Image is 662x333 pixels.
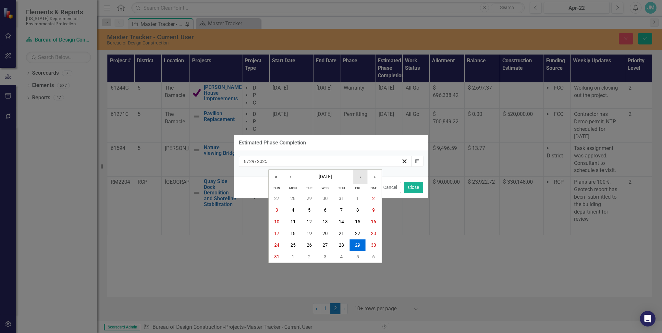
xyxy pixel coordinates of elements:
input: yyyy [257,158,268,165]
button: September 6, 2025 [366,251,382,263]
button: September 1, 2025 [285,251,301,263]
button: July 31, 2025 [333,193,349,204]
button: July 28, 2025 [285,193,301,204]
abbr: September 1, 2025 [292,254,294,260]
abbr: July 30, 2025 [323,196,328,201]
button: › [353,170,367,184]
abbr: August 8, 2025 [356,208,359,213]
abbr: August 17, 2025 [274,231,279,236]
abbr: Saturday [371,186,377,191]
abbr: September 3, 2025 [324,254,326,260]
span: / [247,158,249,164]
abbr: August 14, 2025 [339,219,344,225]
button: August 8, 2025 [349,204,366,216]
button: August 7, 2025 [333,204,349,216]
abbr: August 19, 2025 [307,231,312,236]
button: September 4, 2025 [333,251,349,263]
div: Open Intercom Messenger [640,311,656,327]
abbr: July 27, 2025 [274,196,279,201]
abbr: August 26, 2025 [307,243,312,248]
button: September 3, 2025 [317,251,334,263]
button: August 30, 2025 [366,240,382,251]
abbr: August 23, 2025 [371,231,376,236]
abbr: Thursday [338,186,345,191]
button: August 14, 2025 [333,216,349,228]
abbr: August 21, 2025 [339,231,344,236]
abbr: August 6, 2025 [324,208,326,213]
abbr: August 31, 2025 [274,254,279,260]
button: August 6, 2025 [317,204,334,216]
button: September 2, 2025 [301,251,317,263]
abbr: August 1, 2025 [356,196,359,201]
button: August 26, 2025 [301,240,317,251]
button: August 1, 2025 [349,193,366,204]
button: ‹ [283,170,297,184]
abbr: August 20, 2025 [323,231,328,236]
button: August 20, 2025 [317,228,334,240]
abbr: August 9, 2025 [372,208,375,213]
abbr: September 6, 2025 [372,254,375,260]
abbr: August 29, 2025 [355,243,360,248]
abbr: August 7, 2025 [340,208,343,213]
abbr: August 12, 2025 [307,219,312,225]
button: September 5, 2025 [349,251,366,263]
abbr: August 22, 2025 [355,231,360,236]
abbr: August 28, 2025 [339,243,344,248]
button: August 2, 2025 [366,193,382,204]
abbr: September 5, 2025 [356,254,359,260]
div: Estimated Phase Completion [239,140,306,146]
button: August 25, 2025 [285,240,301,251]
button: August 12, 2025 [301,216,317,228]
span: / [255,158,257,164]
button: August 29, 2025 [349,240,366,251]
button: August 16, 2025 [366,216,382,228]
button: August 19, 2025 [301,228,317,240]
abbr: August 13, 2025 [323,219,328,225]
abbr: August 27, 2025 [323,243,328,248]
button: Close [404,182,423,193]
button: August 28, 2025 [333,240,349,251]
button: August 3, 2025 [269,204,285,216]
button: August 11, 2025 [285,216,301,228]
button: July 27, 2025 [269,193,285,204]
button: August 31, 2025 [269,251,285,263]
abbr: August 2, 2025 [372,196,375,201]
button: August 15, 2025 [349,216,366,228]
abbr: August 10, 2025 [274,219,279,225]
button: Cancel [379,182,401,193]
abbr: August 25, 2025 [290,243,296,248]
button: August 9, 2025 [366,204,382,216]
abbr: August 18, 2025 [290,231,296,236]
abbr: August 4, 2025 [292,208,294,213]
abbr: Wednesday [322,186,329,191]
button: July 29, 2025 [301,193,317,204]
span: [DATE] [319,174,332,179]
button: August 27, 2025 [317,240,334,251]
abbr: Tuesday [306,186,313,191]
button: [DATE] [297,170,353,184]
abbr: August 11, 2025 [290,219,296,225]
abbr: July 31, 2025 [339,196,344,201]
abbr: Monday [289,186,297,191]
button: » [367,170,382,184]
abbr: Friday [355,186,360,191]
button: August 10, 2025 [269,216,285,228]
abbr: July 28, 2025 [290,196,296,201]
button: August 17, 2025 [269,228,285,240]
abbr: September 2, 2025 [308,254,311,260]
abbr: August 30, 2025 [371,243,376,248]
abbr: Sunday [274,186,280,191]
button: August 13, 2025 [317,216,334,228]
abbr: August 16, 2025 [371,219,376,225]
abbr: August 3, 2025 [276,208,278,213]
button: August 4, 2025 [285,204,301,216]
button: August 21, 2025 [333,228,349,240]
button: « [269,170,283,184]
abbr: August 24, 2025 [274,243,279,248]
button: August 18, 2025 [285,228,301,240]
button: August 22, 2025 [349,228,366,240]
button: August 5, 2025 [301,204,317,216]
abbr: July 29, 2025 [307,196,312,201]
input: mm [244,158,247,165]
button: August 23, 2025 [366,228,382,240]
